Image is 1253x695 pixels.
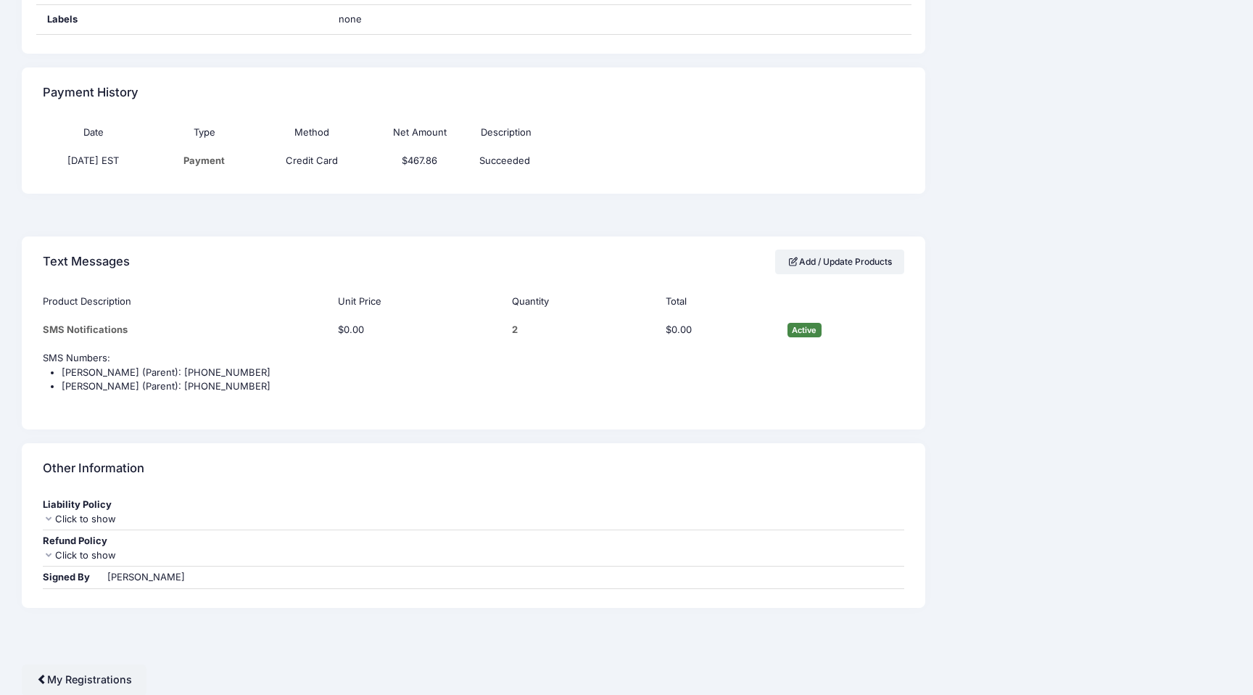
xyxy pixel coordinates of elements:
h4: Payment History [43,73,138,114]
th: Unit Price [331,287,505,316]
td: Payment [151,147,258,175]
td: Succeeded [474,147,796,175]
td: $467.86 [366,147,474,175]
div: Liability Policy [43,498,904,512]
div: Signed By [43,570,104,585]
div: Click to show [43,548,904,563]
div: Refund Policy [43,534,904,548]
h4: Other Information [43,448,144,490]
td: $0.00 [331,316,505,345]
div: Click to show [43,512,904,527]
th: Method [258,118,365,147]
th: Product Description [43,287,331,316]
th: Description [474,118,796,147]
td: SMS Numbers: [43,345,904,411]
a: Add / Update Products [775,250,904,274]
td: Credit Card [258,147,365,175]
th: Net Amount [366,118,474,147]
span: none [339,12,520,27]
div: Labels [36,5,328,34]
th: Type [151,118,258,147]
div: 2 [512,323,652,337]
th: Total [659,287,780,316]
li: [PERSON_NAME] (Parent): [PHONE_NUMBER] [62,379,904,394]
td: [DATE] EST [43,147,150,175]
h4: Text Messages [43,241,130,282]
td: $0.00 [659,316,780,345]
div: [PERSON_NAME] [107,570,185,585]
th: Quantity [505,287,659,316]
li: [PERSON_NAME] (Parent): [PHONE_NUMBER] [62,366,904,380]
td: SMS Notifications [43,316,331,345]
span: Active [787,323,822,337]
th: Date [43,118,150,147]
